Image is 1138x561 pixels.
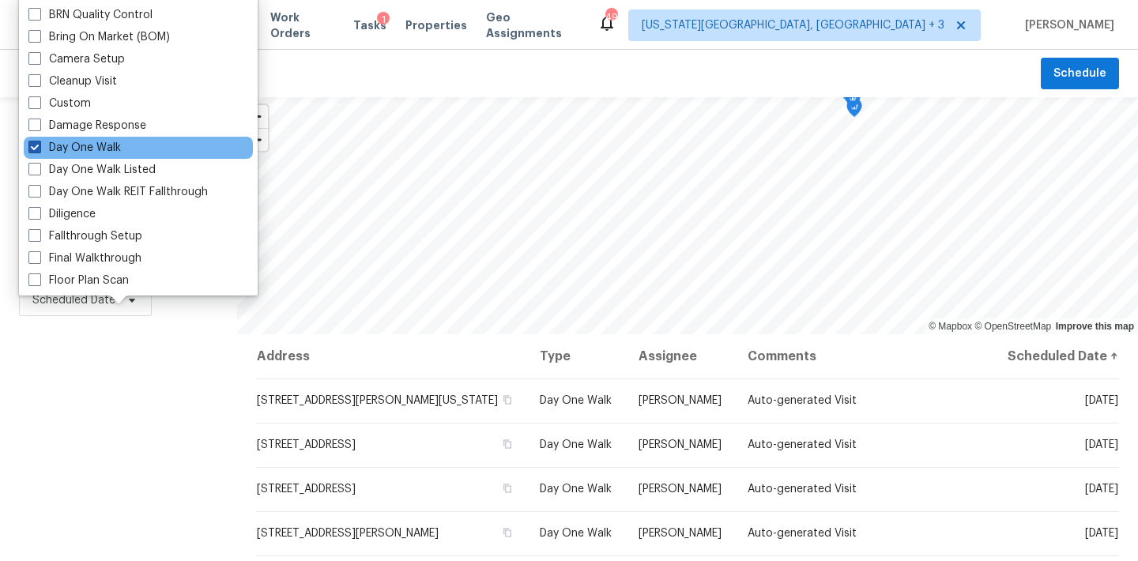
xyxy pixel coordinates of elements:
span: [STREET_ADDRESS] [257,484,356,495]
label: BRN Quality Control [28,7,153,23]
span: Day One Walk [540,439,612,450]
span: Day One Walk [540,484,612,495]
div: 1 [377,12,390,28]
span: Properties [405,17,467,33]
th: Address [256,334,527,378]
label: Camera Setup [28,51,125,67]
span: Auto-generated Visit [748,439,857,450]
button: Copy Address [500,525,514,540]
span: Day One Walk [540,528,612,539]
a: OpenStreetMap [974,321,1051,332]
span: [US_STATE][GEOGRAPHIC_DATA], [GEOGRAPHIC_DATA] + 3 [642,17,944,33]
span: Tasks [353,20,386,31]
span: Auto-generated Visit [748,528,857,539]
canvas: Map [237,97,1138,334]
label: Diligence [28,206,96,222]
th: Assignee [626,334,735,378]
span: [PERSON_NAME] [1019,17,1114,33]
label: Day One Walk [28,140,121,156]
a: Mapbox [929,321,972,332]
span: Auto-generated Visit [748,484,857,495]
span: Work Orders [270,9,335,41]
label: Day One Walk REIT Fallthrough [28,184,208,200]
label: Custom [28,96,91,111]
span: [PERSON_NAME] [639,484,722,495]
label: Bring On Market (BOM) [28,29,170,45]
span: Day One Walk [540,395,612,406]
label: Fallthrough Setup [28,228,142,244]
span: [PERSON_NAME] [639,439,722,450]
span: [STREET_ADDRESS][PERSON_NAME] [257,528,439,539]
span: [DATE] [1085,528,1118,539]
label: Damage Response [28,118,146,134]
label: Floor Plan Scan [28,273,129,288]
span: Schedule [1053,64,1106,84]
label: Cleanup Visit [28,73,117,89]
th: Scheduled Date ↑ [993,334,1119,378]
span: [PERSON_NAME] [639,528,722,539]
th: Type [527,334,625,378]
button: Copy Address [500,393,514,407]
span: [STREET_ADDRESS][PERSON_NAME][US_STATE] [257,395,498,406]
span: [PERSON_NAME] [639,395,722,406]
a: Improve this map [1056,321,1134,332]
label: Day One Walk Listed [28,162,156,178]
span: [DATE] [1085,439,1118,450]
span: Auto-generated Visit [748,395,857,406]
span: [STREET_ADDRESS] [257,439,356,450]
button: Copy Address [500,481,514,495]
button: Copy Address [500,437,514,451]
span: Geo Assignments [486,9,578,41]
label: Full On-Site Assessment [28,295,175,311]
span: [DATE] [1085,484,1118,495]
button: Schedule [1041,58,1119,90]
label: Final Walkthrough [28,250,141,266]
span: [DATE] [1085,395,1118,406]
div: 49 [605,9,616,25]
span: Scheduled Date [32,292,115,308]
th: Comments [735,334,994,378]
